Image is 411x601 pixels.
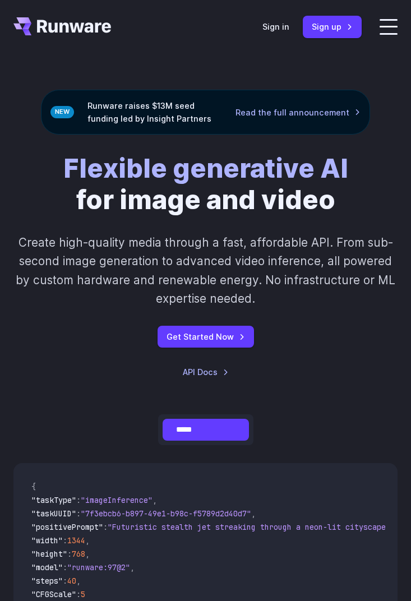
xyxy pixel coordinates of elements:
[81,508,251,519] span: "7f3ebcb6-b897-49e1-b98c-f5789d2d40d7"
[13,17,111,35] a: Go to /
[31,482,36,492] span: {
[130,562,135,572] span: ,
[67,576,76,586] span: 40
[81,495,153,505] span: "imageInference"
[85,549,90,559] span: ,
[67,549,72,559] span: :
[31,562,63,572] span: "model"
[183,366,229,378] a: API Docs
[31,549,67,559] span: "height"
[67,535,85,545] span: 1344
[251,508,256,519] span: ,
[81,589,85,599] span: 5
[76,495,81,505] span: :
[85,535,90,545] span: ,
[63,535,67,545] span: :
[76,589,81,599] span: :
[31,576,63,586] span: "steps"
[158,326,254,348] a: Get Started Now
[72,549,85,559] span: 768
[63,152,348,184] strong: Flexible generative AI
[103,522,108,532] span: :
[41,90,370,135] div: Runware raises $13M seed funding led by Insight Partners
[63,152,348,215] h1: for image and video
[262,20,289,33] a: Sign in
[63,562,67,572] span: :
[235,106,361,119] a: Read the full announcement
[31,589,76,599] span: "CFGScale"
[153,495,157,505] span: ,
[76,576,81,586] span: ,
[31,495,76,505] span: "taskType"
[31,508,76,519] span: "taskUUID"
[67,562,130,572] span: "runware:97@2"
[63,576,67,586] span: :
[31,522,103,532] span: "positivePrompt"
[31,535,63,545] span: "width"
[303,16,362,38] a: Sign up
[13,233,398,308] p: Create high-quality media through a fast, affordable API. From sub-second image generation to adv...
[76,508,81,519] span: :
